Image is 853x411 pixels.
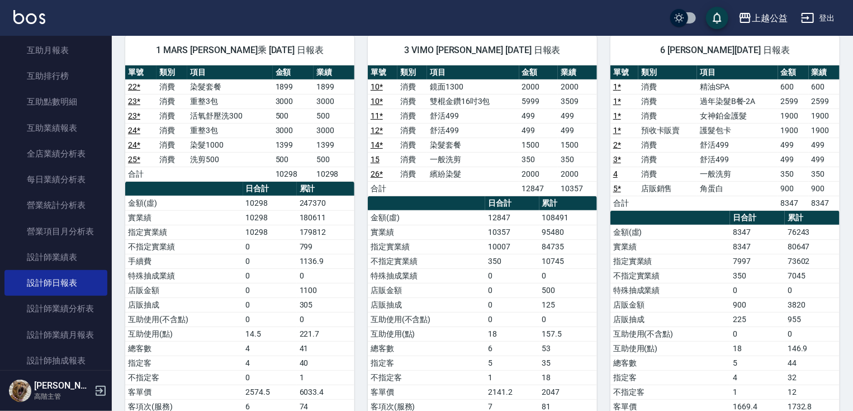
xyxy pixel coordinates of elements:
[125,239,243,254] td: 不指定實業績
[539,297,597,312] td: 125
[187,94,272,108] td: 重整3包
[187,108,272,123] td: 活氧舒壓洗300
[187,65,272,80] th: 項目
[610,254,730,268] td: 指定實業績
[314,108,354,123] td: 500
[485,254,539,268] td: 350
[243,341,297,356] td: 4
[730,327,785,341] td: 0
[125,210,243,225] td: 實業績
[610,370,730,385] td: 指定客
[610,385,730,399] td: 不指定客
[157,138,188,152] td: 消費
[297,356,354,370] td: 40
[730,385,785,399] td: 1
[34,391,91,401] p: 高階主管
[314,79,354,94] td: 1899
[730,254,785,268] td: 7997
[243,385,297,399] td: 2574.5
[125,297,243,312] td: 店販抽成
[558,79,597,94] td: 2000
[785,356,840,370] td: 44
[368,370,486,385] td: 不指定客
[368,312,486,327] td: 互助使用(不含點)
[314,94,354,108] td: 3000
[613,169,618,178] a: 4
[368,356,486,370] td: 指定客
[730,239,785,254] td: 8347
[125,327,243,341] td: 互助使用(點)
[485,356,539,370] td: 5
[157,108,188,123] td: 消費
[4,296,107,322] a: 設計師業績分析表
[4,37,107,63] a: 互助月報表
[485,370,539,385] td: 1
[610,341,730,356] td: 互助使用(點)
[397,152,427,167] td: 消費
[243,210,297,225] td: 10298
[809,138,840,152] td: 499
[519,94,558,108] td: 5999
[485,225,539,239] td: 10357
[125,341,243,356] td: 總客數
[125,283,243,297] td: 店販金額
[539,268,597,283] td: 0
[558,181,597,196] td: 10357
[610,268,730,283] td: 不指定實業績
[157,79,188,94] td: 消費
[273,152,314,167] td: 500
[638,65,697,80] th: 類別
[638,79,697,94] td: 消費
[157,152,188,167] td: 消費
[4,244,107,270] a: 設計師業績表
[778,181,809,196] td: 900
[157,94,188,108] td: 消費
[125,254,243,268] td: 手續費
[539,327,597,341] td: 157.5
[778,167,809,181] td: 350
[4,270,107,296] a: 設計師日報表
[273,65,314,80] th: 金額
[297,283,354,297] td: 1100
[485,268,539,283] td: 0
[34,380,91,391] h5: [PERSON_NAME]
[397,79,427,94] td: 消費
[368,297,486,312] td: 店販抽成
[485,239,539,254] td: 10007
[638,167,697,181] td: 消費
[368,225,486,239] td: 實業績
[539,312,597,327] td: 0
[243,196,297,210] td: 10298
[368,239,486,254] td: 指定實業績
[785,327,840,341] td: 0
[297,341,354,356] td: 41
[785,283,840,297] td: 0
[371,155,380,164] a: 15
[706,7,728,29] button: save
[397,123,427,138] td: 消費
[427,108,519,123] td: 舒活499
[427,65,519,80] th: 項目
[427,79,519,94] td: 鏡面1300
[539,341,597,356] td: 53
[297,268,354,283] td: 0
[485,297,539,312] td: 0
[297,182,354,196] th: 累計
[297,225,354,239] td: 179812
[273,138,314,152] td: 1399
[734,7,792,30] button: 上越公益
[697,152,778,167] td: 舒活499
[4,219,107,244] a: 營業項目月分析表
[778,108,809,123] td: 1900
[519,138,558,152] td: 1500
[297,327,354,341] td: 221.7
[13,10,45,24] img: Logo
[243,182,297,196] th: 日合計
[697,108,778,123] td: 女神鉑金護髮
[125,196,243,210] td: 金額(虛)
[4,167,107,192] a: 每日業績分析表
[785,268,840,283] td: 7045
[397,138,427,152] td: 消費
[730,312,785,327] td: 225
[539,225,597,239] td: 95480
